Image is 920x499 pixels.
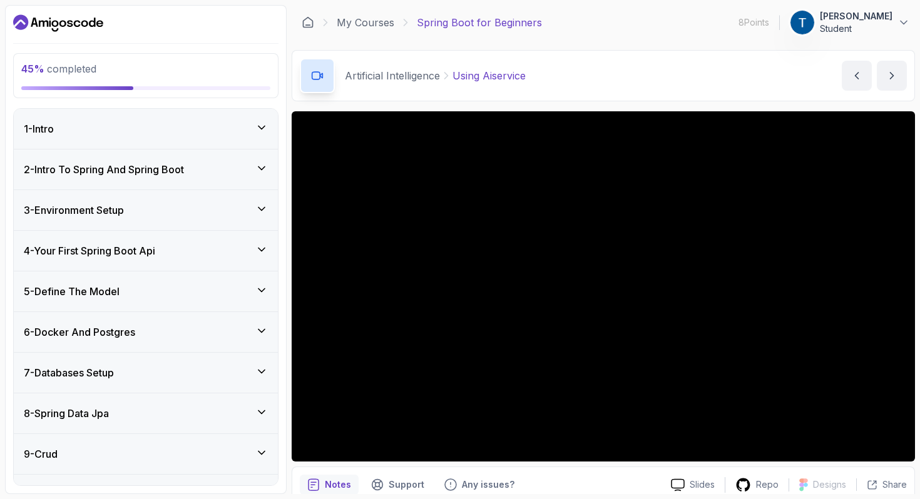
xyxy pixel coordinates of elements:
[24,203,124,218] h3: 3 - Environment Setup
[24,162,184,177] h3: 2 - Intro To Spring And Spring Boot
[877,61,907,91] button: next content
[24,406,109,421] h3: 8 - Spring Data Jpa
[14,231,278,271] button: 4-Your First Spring Boot Api
[820,10,892,23] p: [PERSON_NAME]
[389,478,424,491] p: Support
[14,271,278,311] button: 5-Define The Model
[14,312,278,352] button: 6-Docker And Postgres
[24,446,58,461] h3: 9 - Crud
[756,478,779,491] p: Repo
[24,365,114,380] h3: 7 - Databases Setup
[24,284,120,299] h3: 5 - Define The Model
[690,478,715,491] p: Slides
[661,478,725,491] a: Slides
[345,68,440,83] p: Artificial Intelligence
[24,121,54,136] h3: 1 - Intro
[24,325,135,340] h3: 6 - Docker And Postgres
[13,13,103,33] a: Dashboard
[452,68,526,83] p: Using Aiservice
[462,478,514,491] p: Any issues?
[725,477,789,493] a: Repo
[417,15,542,30] p: Spring Boot for Beginners
[856,478,907,491] button: Share
[300,475,359,495] button: notes button
[337,15,394,30] a: My Courses
[14,149,278,189] button: 2-Intro To Spring And Spring Boot
[14,393,278,433] button: 8-Spring Data Jpa
[739,16,769,29] p: 8 Points
[842,61,872,91] button: previous content
[813,478,846,491] p: Designs
[437,475,522,495] button: Feedback button
[21,63,96,75] span: completed
[842,421,920,480] iframe: chat widget
[790,11,814,34] img: user profile image
[790,10,910,35] button: user profile image[PERSON_NAME]Student
[14,190,278,230] button: 3-Environment Setup
[292,111,915,461] iframe: To enrich screen reader interactions, please activate Accessibility in Grammarly extension settings
[14,109,278,149] button: 1-Intro
[14,353,278,393] button: 7-Databases Setup
[325,478,351,491] p: Notes
[820,23,892,35] p: Student
[21,63,44,75] span: 45 %
[364,475,432,495] button: Support button
[24,243,155,258] h3: 4 - Your First Spring Boot Api
[14,434,278,474] button: 9-Crud
[302,16,314,29] a: Dashboard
